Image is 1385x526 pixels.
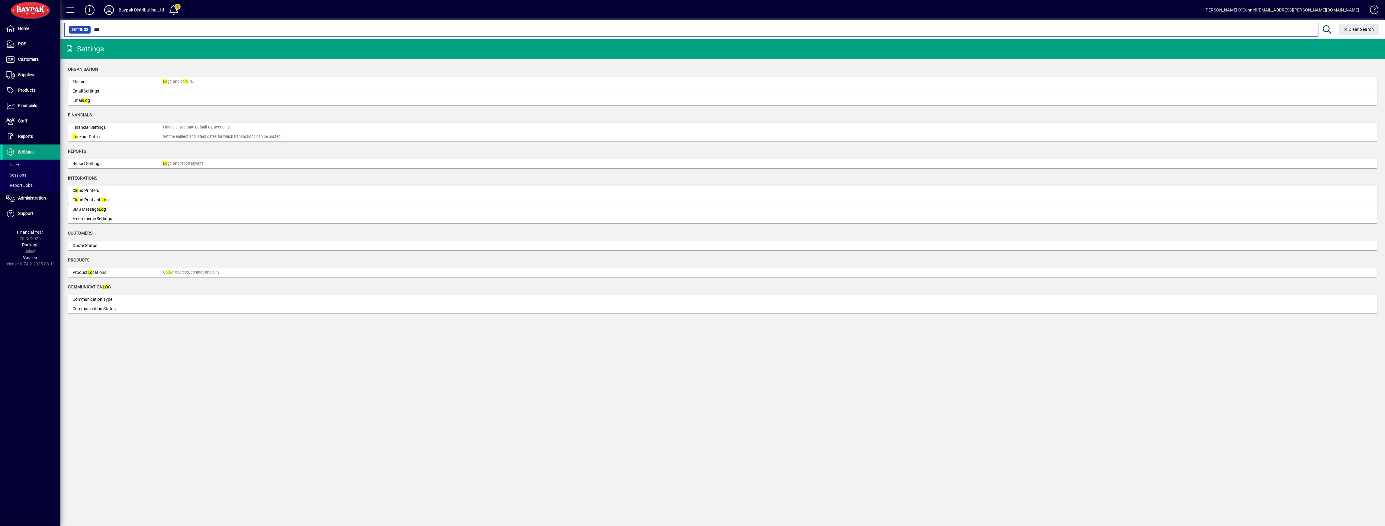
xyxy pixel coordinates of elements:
[72,161,163,167] div: Report Settings
[72,187,163,194] div: C ud Printers
[3,37,60,52] a: POS
[163,79,194,85] div: go, and co urs.
[80,5,99,15] button: Add
[3,191,60,206] a: Administration
[6,173,26,177] span: Sessions
[1339,24,1379,35] button: Clear
[68,67,98,72] span: Organisation
[163,270,220,275] div: Co ur, address, contact, and bins.
[68,304,1377,313] a: Communication Status
[18,72,35,77] span: Suppliers
[99,207,104,212] em: Lo
[163,134,281,140] div: Set the earliest and latest dates for which transactions can be posted.
[83,98,88,103] em: Lo
[18,57,39,62] span: Customers
[3,160,60,170] a: Users
[18,88,35,93] span: Products
[3,52,60,67] a: Customers
[72,269,163,276] div: Product cations
[68,77,1377,86] a: ThemeLogo, and colours.
[3,67,60,83] a: Suppliers
[68,96,1377,105] a: EmailLog
[68,176,97,180] span: Integrations
[72,97,163,104] div: Email g
[72,134,77,139] em: Lo
[72,206,163,213] div: SMS Message g
[18,26,29,31] span: Home
[18,41,26,46] span: POS
[3,129,60,144] a: Reports
[3,206,60,221] a: Support
[68,295,1377,304] a: Communication Type
[68,132,1377,141] a: Lockout DatesSet the earliest and latest dates for which transactions can be posted.
[168,270,171,274] em: lo
[72,296,163,303] div: Communication Type
[103,284,108,289] em: Lo
[163,161,204,167] div: go, and report layouts.
[18,196,46,200] span: Administration
[72,88,163,94] div: Email Settings
[68,231,92,235] span: Customers
[68,268,1377,277] a: ProductLocationsColour, address, contact, and bins.
[72,27,88,33] span: Settings
[18,149,34,154] span: Settings
[68,112,92,117] span: Financials
[72,79,163,85] div: Theme
[22,242,38,247] span: Package
[18,211,33,216] span: Support
[119,5,164,15] div: Baypak Distributing Ltd
[163,79,167,84] em: Lo
[3,98,60,113] a: Financials
[68,205,1377,214] a: SMS MessageLog
[72,134,163,140] div: ckout Dates
[17,230,43,235] span: Financial Year
[18,134,33,139] span: Reports
[3,180,60,190] a: Report Jobs
[68,214,1377,223] a: E-commerce Settings
[68,258,89,262] span: Products
[75,188,79,193] em: lo
[3,114,60,129] a: Staff
[101,197,106,202] em: Lo
[68,123,1377,132] a: Financial SettingsFinancial year, and Default GL accounts.
[1365,1,1377,21] a: Knowledge Base
[68,86,1377,96] a: Email Settings
[68,149,86,154] span: Reports
[23,255,37,260] span: Version
[88,270,92,275] em: Lo
[6,183,33,188] span: Report Jobs
[72,306,163,312] div: Communication Status
[68,284,111,289] span: Communication g
[18,119,27,123] span: Staff
[1344,27,1374,32] span: Clear Search
[72,216,163,222] div: E-commerce Settings
[68,241,1377,250] a: Quote Status
[65,44,104,54] div: Settings
[18,103,37,108] span: Financials
[3,170,60,180] a: Sessions
[68,195,1377,205] a: Cloud Print JobLog
[72,124,163,131] div: Financial Settings
[75,197,79,202] em: lo
[72,197,163,203] div: C ud Print Job g
[1204,5,1359,15] div: [PERSON_NAME] O''Connell [EMAIL_ADDRESS][PERSON_NAME][DOMAIN_NAME]
[6,162,20,167] span: Users
[72,242,163,249] div: Quote Status
[68,186,1377,195] a: Cloud Printers
[3,83,60,98] a: Products
[68,159,1377,168] a: Report SettingsLogo, and report layouts.
[3,21,60,36] a: Home
[99,5,119,15] button: Profile
[163,125,231,130] div: Financial year, and Default GL accounts.
[163,161,167,166] em: Lo
[185,79,188,84] em: lo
